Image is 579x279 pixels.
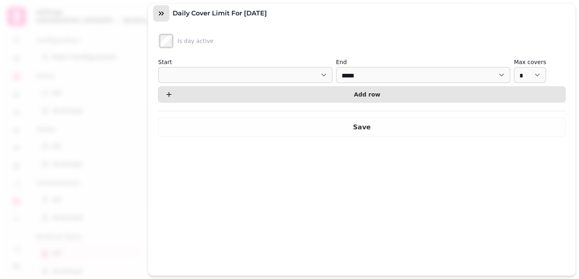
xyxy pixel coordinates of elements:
[158,86,566,103] button: Add row
[173,9,270,18] h3: Daily Cover Limit for [DATE]
[175,92,559,97] span: Add row
[158,57,333,67] label: Start
[514,57,546,67] label: Max covers
[336,57,511,67] label: End
[168,124,555,131] span: Save
[158,118,566,137] button: Save
[177,37,564,45] label: Is day active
